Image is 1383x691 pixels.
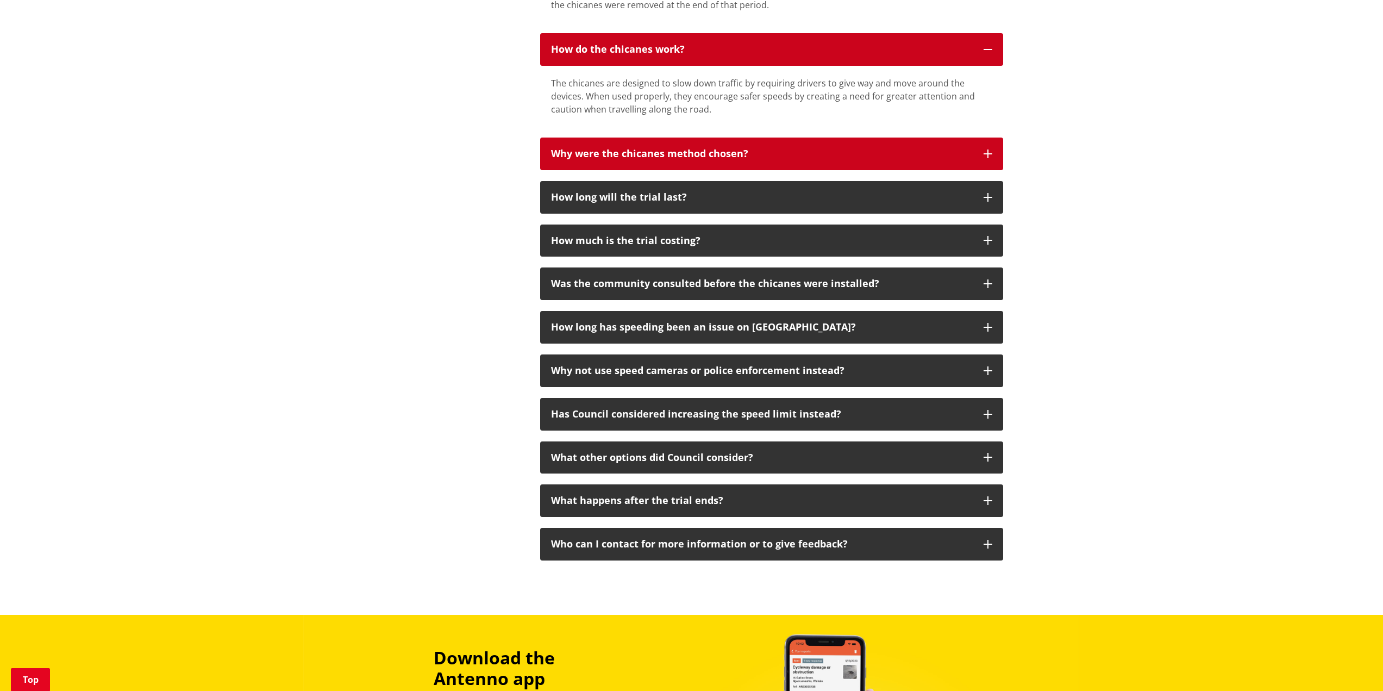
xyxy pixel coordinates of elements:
button: Who can I contact for more information or to give feedback? [540,528,1003,561]
p: How do the chicanes work? [551,44,973,55]
div: What happens after the trial ends? [551,495,973,506]
a: Top [11,668,50,691]
div: What other options did Council consider? [551,452,973,463]
button: Why were the chicanes method chosen? [540,138,1003,170]
h3: Who can I contact for more information or to give feedback? [551,539,973,550]
div: Has Council considered increasing the speed limit instead? [551,409,973,420]
button: How much is the trial costing? [540,225,1003,257]
div: How long will the trial last? [551,192,973,203]
div: Was the community consulted before the chicanes were installed? [551,278,973,289]
div: Why were the chicanes method chosen? [551,148,973,159]
div: How long has speeding been an issue on [GEOGRAPHIC_DATA]? [551,322,973,333]
button: What other options did Council consider? [540,441,1003,474]
button: What happens after the trial ends? [540,484,1003,517]
div: The chicanes are designed to slow down traffic by requiring drivers to give way and move around t... [551,77,992,116]
button: How do the chicanes work? [540,33,1003,66]
div: Why not use speed cameras or police enforcement instead? [551,365,973,376]
button: Why not use speed cameras or police enforcement instead? [540,354,1003,387]
iframe: Messenger Launcher [1333,645,1372,684]
button: Has Council considered increasing the speed limit instead? [540,398,1003,431]
button: Was the community consulted before the chicanes were installed? [540,267,1003,300]
h3: Download the Antenno app [434,648,630,689]
h3: How much is the trial costing? [551,235,973,246]
button: How long will the trial last? [540,181,1003,214]
button: How long has speeding been an issue on [GEOGRAPHIC_DATA]? [540,311,1003,344]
